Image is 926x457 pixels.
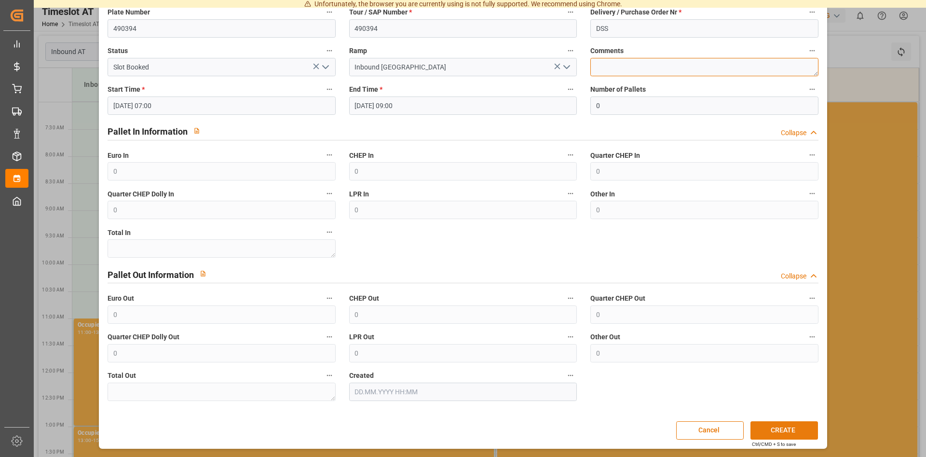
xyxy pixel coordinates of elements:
[806,6,818,18] button: Delivery / Purchase Order Nr *
[323,369,336,382] button: Total Out
[564,187,577,200] button: LPR In
[590,332,620,342] span: Other Out
[108,125,188,138] h2: Pallet In Information
[564,83,577,96] button: End Time *
[564,292,577,305] button: CHEP Out
[349,383,577,401] input: DD.MM.YYYY HH:MM
[323,187,336,200] button: Quarter CHEP Dolly In
[564,6,577,18] button: Tour / SAP Number *
[108,7,150,17] span: Plate Number
[323,226,336,238] button: Total In
[188,122,206,140] button: View description
[349,332,374,342] span: LPR Out
[564,149,577,161] button: CHEP In
[806,331,818,343] button: Other Out
[750,421,818,440] button: CREATE
[108,97,335,115] input: DD.MM.YYYY HH:MM
[323,331,336,343] button: Quarter CHEP Dolly Out
[108,84,145,95] span: Start Time
[564,44,577,57] button: Ramp
[806,44,818,57] button: Comments
[676,421,744,440] button: Cancel
[323,292,336,305] button: Euro Out
[349,7,412,17] span: Tour / SAP Number
[108,332,179,342] span: Quarter CHEP Dolly Out
[806,187,818,200] button: Other In
[108,46,128,56] span: Status
[752,441,796,448] div: Ctrl/CMD + S to save
[564,369,577,382] button: Created
[108,189,174,199] span: Quarter CHEP Dolly In
[806,149,818,161] button: Quarter CHEP In
[781,128,806,138] div: Collapse
[323,6,336,18] button: Plate Number
[317,60,332,75] button: open menu
[349,46,367,56] span: Ramp
[590,189,615,199] span: Other In
[108,228,131,238] span: Total In
[108,58,335,76] input: Type to search/select
[349,189,369,199] span: LPR In
[108,268,194,281] h2: Pallet Out Information
[349,151,374,161] span: CHEP In
[194,264,212,283] button: View description
[559,60,573,75] button: open menu
[349,97,577,115] input: DD.MM.YYYY HH:MM
[323,149,336,161] button: Euro In
[349,293,379,304] span: CHEP Out
[349,84,382,95] span: End Time
[349,371,374,381] span: Created
[108,371,136,381] span: Total Out
[590,84,646,95] span: Number of Pallets
[806,292,818,305] button: Quarter CHEP Out
[108,151,129,161] span: Euro In
[108,293,134,304] span: Euro Out
[349,58,577,76] input: Type to search/select
[590,151,640,161] span: Quarter CHEP In
[781,271,806,281] div: Collapse
[590,46,624,56] span: Comments
[590,7,681,17] span: Delivery / Purchase Order Nr
[323,83,336,96] button: Start Time *
[564,331,577,343] button: LPR Out
[323,44,336,57] button: Status
[590,293,645,304] span: Quarter CHEP Out
[806,83,818,96] button: Number of Pallets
